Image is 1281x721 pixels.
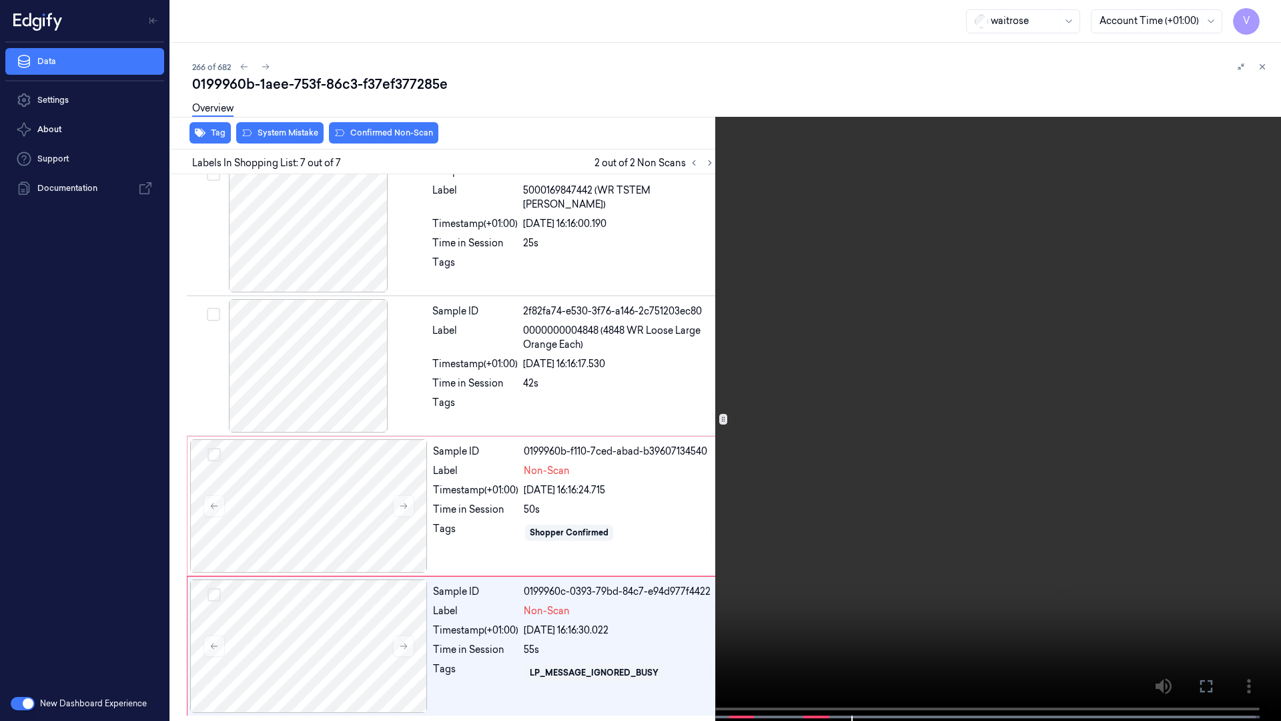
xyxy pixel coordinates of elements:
div: LP_MESSAGE_IGNORED_BUSY [530,667,659,679]
span: Non-Scan [524,604,570,618]
span: Non-Scan [524,464,570,478]
div: Tags [433,662,518,684]
button: Confirmed Non-Scan [329,122,438,144]
div: Time in Session [432,236,518,250]
button: Toggle Navigation [143,10,164,31]
a: Documentation [5,175,164,202]
div: 0199960c-0393-79bd-84c7-e94d977f4422 [524,585,715,599]
button: Select row [207,168,220,181]
div: Time in Session [433,643,518,657]
div: Label [432,184,518,212]
div: Label [433,464,518,478]
div: Time in Session [433,503,518,517]
a: Data [5,48,164,75]
div: Time in Session [432,377,518,391]
div: Shopper Confirmed [530,527,608,539]
div: Label [433,604,518,618]
a: Support [5,146,164,172]
button: Select row [207,308,220,321]
div: Sample ID [433,585,518,599]
button: About [5,116,164,143]
div: [DATE] 16:16:17.530 [523,357,715,371]
button: Select row [207,448,221,461]
div: 42s [523,377,715,391]
span: 266 of 682 [192,61,231,73]
a: Settings [5,87,164,113]
div: 25s [523,236,715,250]
div: 0199960b-1aee-753f-86c3-f37ef377285e [192,75,1270,93]
div: [DATE] 16:16:30.022 [524,624,715,638]
a: Overview [192,101,234,117]
div: Timestamp (+01:00) [433,624,518,638]
button: Tag [189,122,231,144]
div: 2f82fa74-e530-3f76-a146-2c751203ec80 [523,304,715,318]
div: Sample ID [433,445,518,459]
span: 5000169847442 (WR TSTEM [PERSON_NAME]) [523,184,715,212]
button: V [1233,8,1260,35]
div: Tags [432,396,518,417]
div: Tags [432,256,518,277]
span: 0000000004848 (4848 WR Loose Large Orange Each) [523,324,715,352]
span: 2 out of 2 Non Scans [594,155,718,171]
button: System Mistake [236,122,324,144]
div: 50s [524,503,715,517]
span: Labels In Shopping List: 7 out of 7 [192,156,341,170]
div: [DATE] 16:16:00.190 [523,217,715,231]
div: Timestamp (+01:00) [433,483,518,497]
div: Timestamp (+01:00) [432,357,518,371]
div: 55s [524,643,715,657]
div: [DATE] 16:16:24.715 [524,483,715,497]
div: Timestamp (+01:00) [432,217,518,231]
button: Select row [207,588,221,602]
div: Tags [433,522,518,543]
div: Sample ID [432,304,518,318]
div: 0199960b-f110-7ced-abad-b39607134540 [524,445,715,459]
div: Label [432,324,518,352]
